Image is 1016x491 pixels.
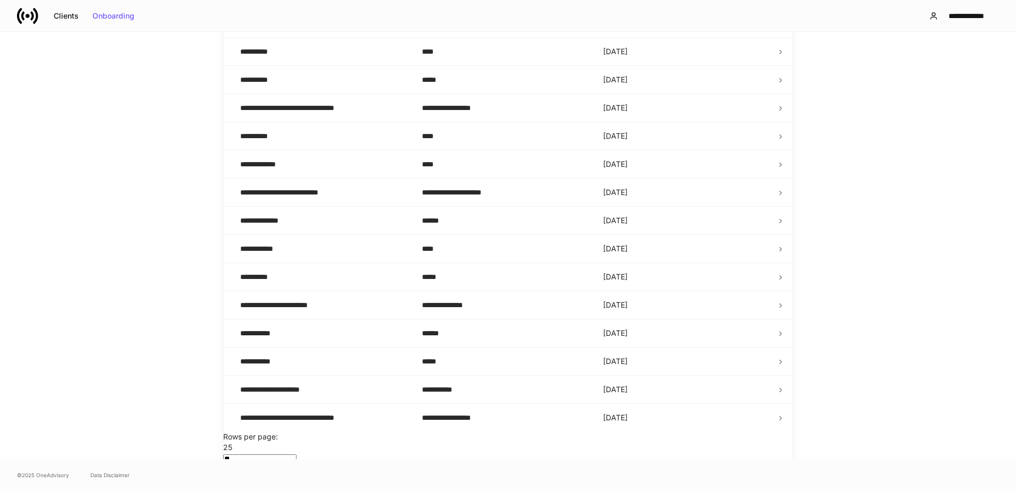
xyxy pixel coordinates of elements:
td: [DATE] [595,94,776,122]
div: Onboarding [92,12,134,20]
td: [DATE] [595,404,776,432]
span: © 2025 OneAdvisory [17,471,69,479]
td: [DATE] [595,376,776,404]
td: [DATE] [595,235,776,263]
td: [DATE] [595,291,776,319]
td: [DATE] [595,179,776,207]
td: [DATE] [595,263,776,291]
td: [DATE] [595,150,776,179]
td: [DATE] [595,319,776,348]
p: Rows per page: [223,431,776,442]
div: 25 [223,442,776,453]
div: Clients [54,12,79,20]
td: [DATE] [595,207,776,235]
td: [DATE] [595,348,776,376]
td: [DATE] [595,66,776,94]
td: [DATE] [595,122,776,150]
td: [DATE] [595,38,776,66]
a: Data Disclaimer [90,471,130,479]
button: Onboarding [86,7,141,24]
button: Clients [47,7,86,24]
